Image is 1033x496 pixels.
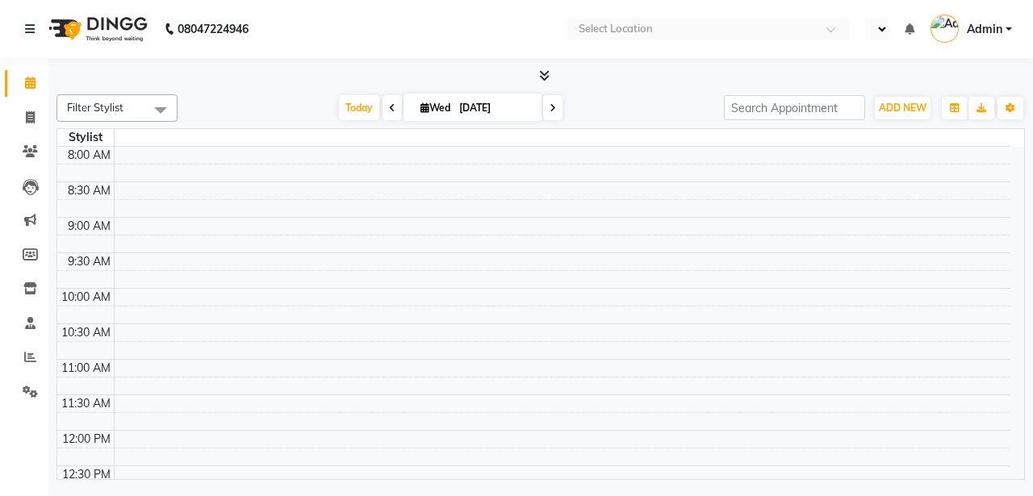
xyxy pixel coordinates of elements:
div: Stylist [57,129,114,146]
img: Admin [931,15,959,43]
div: 8:00 AM [65,147,114,164]
span: Wed [416,102,454,114]
input: Search Appointment [724,95,865,120]
div: 9:30 AM [65,253,114,270]
button: ADD NEW [875,97,931,119]
div: 12:30 PM [59,466,114,483]
input: 2025-09-03 [454,96,535,120]
span: ADD NEW [879,102,926,114]
span: Admin [967,21,1002,38]
div: 11:00 AM [58,360,114,377]
span: Today [339,95,379,120]
div: 9:00 AM [65,218,114,235]
img: logo [41,6,152,52]
div: Select Location [579,21,653,37]
b: 08047224946 [178,6,249,52]
div: 11:30 AM [58,395,114,412]
div: 10:30 AM [58,324,114,341]
div: 8:30 AM [65,182,114,199]
div: 10:00 AM [58,289,114,306]
span: Filter Stylist [67,101,123,114]
div: 12:00 PM [59,431,114,448]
